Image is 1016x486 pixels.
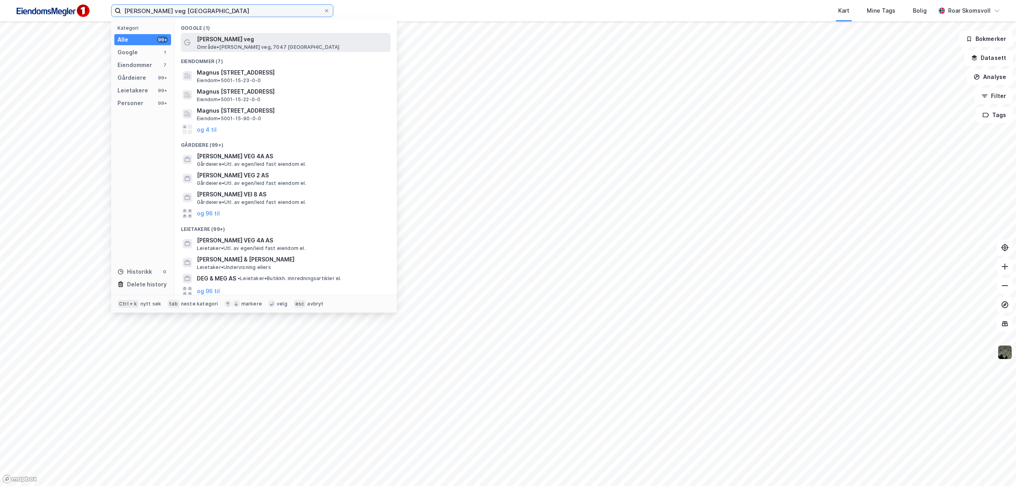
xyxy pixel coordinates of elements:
[197,236,387,245] span: [PERSON_NAME] VEG 4A AS
[162,269,168,275] div: 0
[964,50,1013,66] button: Datasett
[140,301,162,307] div: nytt søk
[976,107,1013,123] button: Tags
[197,171,387,180] span: [PERSON_NAME] VEG 2 AS
[175,136,397,150] div: Gårdeiere (99+)
[181,301,218,307] div: neste kategori
[162,49,168,56] div: 1
[197,199,306,206] span: Gårdeiere • Utl. av egen/leid fast eiendom el.
[197,77,261,84] span: Eiendom • 5001-15-23-0-0
[117,35,128,44] div: Alle
[997,345,1012,360] img: 9k=
[175,220,397,234] div: Leietakere (99+)
[277,301,287,307] div: velg
[197,161,306,167] span: Gårdeiere • Utl. av egen/leid fast eiendom el.
[197,255,387,264] span: [PERSON_NAME] & [PERSON_NAME]
[197,106,387,115] span: Magnus [STREET_ADDRESS]
[197,274,236,283] span: DEG & MEG AS
[197,96,260,103] span: Eiendom • 5001-15-22-0-0
[117,300,139,308] div: Ctrl + k
[238,275,342,282] span: Leietaker • Butikkh. innredningsartikler el.
[175,52,397,66] div: Eiendommer (7)
[913,6,927,15] div: Bolig
[121,5,323,17] input: Søk på adresse, matrikkel, gårdeiere, leietakere eller personer
[197,245,306,252] span: Leietaker • Utl. av egen/leid fast eiendom el.
[117,86,148,95] div: Leietakere
[2,474,37,484] a: Mapbox homepage
[197,264,271,271] span: Leietaker • Undervisning ellers
[294,300,306,308] div: esc
[117,73,146,83] div: Gårdeiere
[117,25,171,31] div: Kategori
[157,100,168,106] div: 99+
[959,31,1013,47] button: Bokmerker
[238,275,240,281] span: •
[197,35,387,44] span: [PERSON_NAME] veg
[127,280,167,289] div: Delete history
[975,88,1013,104] button: Filter
[197,115,261,122] span: Eiendom • 5001-15-90-0-0
[976,448,1016,486] iframe: Chat Widget
[175,19,397,33] div: Google (1)
[117,267,152,277] div: Historikk
[197,152,387,161] span: [PERSON_NAME] VEG 4A AS
[167,300,179,308] div: tab
[157,36,168,43] div: 99+
[197,68,387,77] span: Magnus [STREET_ADDRESS]
[976,448,1016,486] div: Kontrollprogram for chat
[197,190,387,199] span: [PERSON_NAME] VEI 8 AS
[197,125,217,134] button: og 4 til
[157,87,168,94] div: 99+
[967,69,1013,85] button: Analyse
[117,60,152,70] div: Eiendommer
[117,98,143,108] div: Personer
[838,6,849,15] div: Kart
[197,87,387,96] span: Magnus [STREET_ADDRESS]
[197,44,340,50] span: Område • [PERSON_NAME] veg, 7047 [GEOGRAPHIC_DATA]
[157,75,168,81] div: 99+
[197,286,220,296] button: og 96 til
[867,6,895,15] div: Mine Tags
[117,48,138,57] div: Google
[241,301,262,307] div: markere
[948,6,991,15] div: Roar Skomsvoll
[13,2,92,20] img: F4PB6Px+NJ5v8B7XTbfpPpyloAAAAASUVORK5CYII=
[197,209,220,218] button: og 96 til
[307,301,323,307] div: avbryt
[162,62,168,68] div: 7
[197,180,306,186] span: Gårdeiere • Utl. av egen/leid fast eiendom el.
